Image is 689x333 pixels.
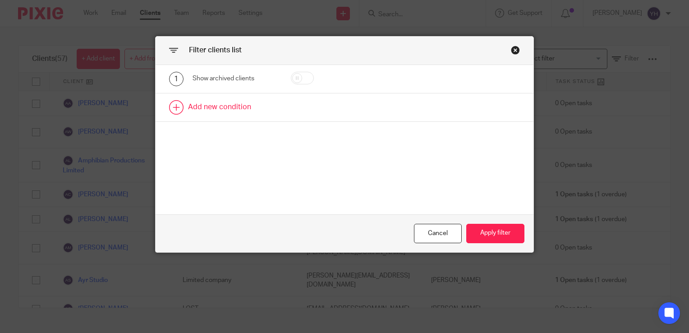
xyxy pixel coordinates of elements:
[189,46,242,54] span: Filter clients list
[169,72,184,86] div: 1
[511,46,520,55] div: Close this dialog window
[466,224,524,243] button: Apply filter
[193,74,277,83] div: Show archived clients
[414,224,462,243] div: Close this dialog window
